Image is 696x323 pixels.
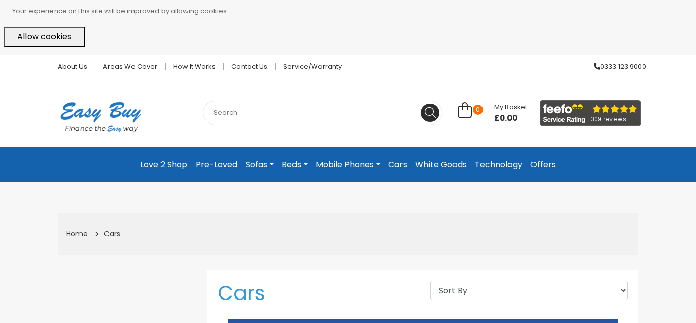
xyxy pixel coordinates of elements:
input: Search [203,101,442,125]
a: Beds [278,156,311,174]
span: My Basket [494,102,527,112]
a: Contact Us [224,63,276,70]
a: How it works [166,63,224,70]
button: Allow cookies [4,27,85,47]
a: Cars [384,156,411,174]
a: 0333 123 9000 [586,63,646,70]
span: £0.00 [494,113,527,123]
a: White Goods [411,156,471,174]
a: Technology [471,156,526,174]
a: Love 2 Shop [136,156,192,174]
a: Service/Warranty [276,63,342,70]
span: 0 [473,105,483,115]
a: Offers [526,156,560,174]
h1: Cars [218,281,415,305]
a: Cars [104,229,120,239]
a: Mobile Phones [312,156,384,174]
img: Easy Buy [50,88,151,145]
a: Pre-Loved [192,156,242,174]
a: About Us [50,63,95,70]
a: Areas we cover [95,63,166,70]
a: 0 My Basket £0.00 [458,108,527,119]
a: Home [66,229,88,239]
p: Your experience on this site will be improved by allowing cookies. [12,4,692,18]
a: Sofas [242,156,278,174]
img: feefo_logo [540,100,641,126]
